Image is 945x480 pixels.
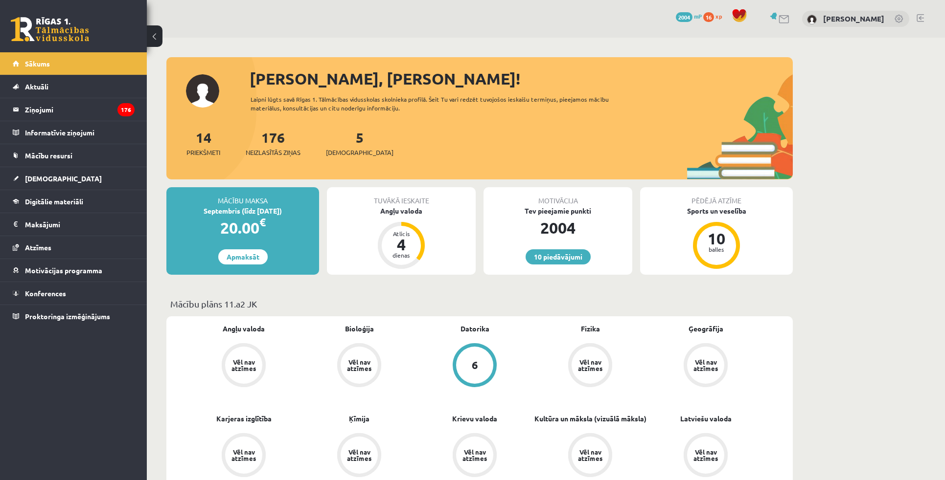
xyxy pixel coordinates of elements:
[166,216,319,240] div: 20.00
[640,187,793,206] div: Pēdējā atzīme
[13,305,135,327] a: Proktoringa izmēģinājums
[186,433,301,479] a: Vēl nav atzīmes
[13,75,135,98] a: Aktuāli
[25,82,48,91] span: Aktuāli
[526,249,591,264] a: 10 piedāvājumi
[25,213,135,236] legend: Maksājumi
[417,343,532,389] a: 6
[702,231,731,246] div: 10
[692,359,719,371] div: Vēl nav atzīmes
[186,343,301,389] a: Vēl nav atzīmes
[640,206,793,270] a: Sports un veselība 10 balles
[327,187,476,206] div: Tuvākā ieskaite
[417,433,532,479] a: Vēl nav atzīmes
[702,246,731,252] div: balles
[246,148,300,157] span: Neizlasītās ziņas
[461,324,489,334] a: Datorika
[13,121,135,144] a: Informatīvie ziņojumi
[246,129,300,157] a: 176Neizlasītās ziņas
[576,359,604,371] div: Vēl nav atzīmes
[326,129,393,157] a: 5[DEMOGRAPHIC_DATA]
[581,324,600,334] a: Fizika
[349,414,369,424] a: Ķīmija
[13,190,135,213] a: Digitālie materiāli
[117,103,135,116] i: 176
[25,289,66,298] span: Konferences
[25,197,83,206] span: Digitālie materiāli
[346,449,373,461] div: Vēl nav atzīmes
[25,151,72,160] span: Mācību resursi
[251,95,626,112] div: Laipni lūgts savā Rīgas 1. Tālmācības vidusskolas skolnieka profilā. Šeit Tu vari redzēt tuvojošo...
[25,121,135,144] legend: Informatīvie ziņojumi
[216,414,272,424] a: Karjeras izglītība
[186,148,220,157] span: Priekšmeti
[13,52,135,75] a: Sākums
[648,433,763,479] a: Vēl nav atzīmes
[484,206,632,216] div: Tev pieejamie punkti
[461,449,488,461] div: Vēl nav atzīmes
[250,67,793,90] div: [PERSON_NAME], [PERSON_NAME]!
[807,15,817,24] img: Viktorija Pfeifere
[576,449,604,461] div: Vēl nav atzīmes
[218,249,268,264] a: Apmaksāt
[472,360,478,371] div: 6
[676,12,692,22] span: 2004
[327,206,476,270] a: Angļu valoda Atlicis 4 dienas
[484,187,632,206] div: Motivācija
[452,414,497,424] a: Krievu valoda
[387,231,416,237] div: Atlicis
[715,12,722,20] span: xp
[11,17,89,42] a: Rīgas 1. Tālmācības vidusskola
[327,206,476,216] div: Angļu valoda
[13,144,135,167] a: Mācību resursi
[230,449,257,461] div: Vēl nav atzīmes
[534,414,646,424] a: Kultūra un māksla (vizuālā māksla)
[170,297,789,310] p: Mācību plāns 11.a2 JK
[13,213,135,236] a: Maksājumi
[387,252,416,258] div: dienas
[25,243,51,252] span: Atzīmes
[166,206,319,216] div: Septembris (līdz [DATE])
[25,98,135,121] legend: Ziņojumi
[387,237,416,252] div: 4
[345,324,374,334] a: Bioloģija
[301,343,417,389] a: Vēl nav atzīmes
[676,12,702,20] a: 2004 mP
[13,167,135,190] a: [DEMOGRAPHIC_DATA]
[680,414,732,424] a: Latviešu valoda
[703,12,714,22] span: 16
[25,266,102,275] span: Motivācijas programma
[532,433,648,479] a: Vēl nav atzīmes
[13,282,135,305] a: Konferences
[484,216,632,240] div: 2004
[346,359,373,371] div: Vēl nav atzīmes
[694,12,702,20] span: mP
[223,324,265,334] a: Angļu valoda
[326,148,393,157] span: [DEMOGRAPHIC_DATA]
[25,312,110,321] span: Proktoringa izmēģinājums
[259,215,266,229] span: €
[692,449,719,461] div: Vēl nav atzīmes
[301,433,417,479] a: Vēl nav atzīmes
[13,98,135,121] a: Ziņojumi176
[166,187,319,206] div: Mācību maksa
[648,343,763,389] a: Vēl nav atzīmes
[230,359,257,371] div: Vēl nav atzīmes
[186,129,220,157] a: 14Priekšmeti
[13,259,135,282] a: Motivācijas programma
[703,12,727,20] a: 16 xp
[13,236,135,259] a: Atzīmes
[532,343,648,389] a: Vēl nav atzīmes
[25,59,50,68] span: Sākums
[823,14,884,23] a: [PERSON_NAME]
[640,206,793,216] div: Sports un veselība
[689,324,723,334] a: Ģeogrāfija
[25,174,102,183] span: [DEMOGRAPHIC_DATA]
